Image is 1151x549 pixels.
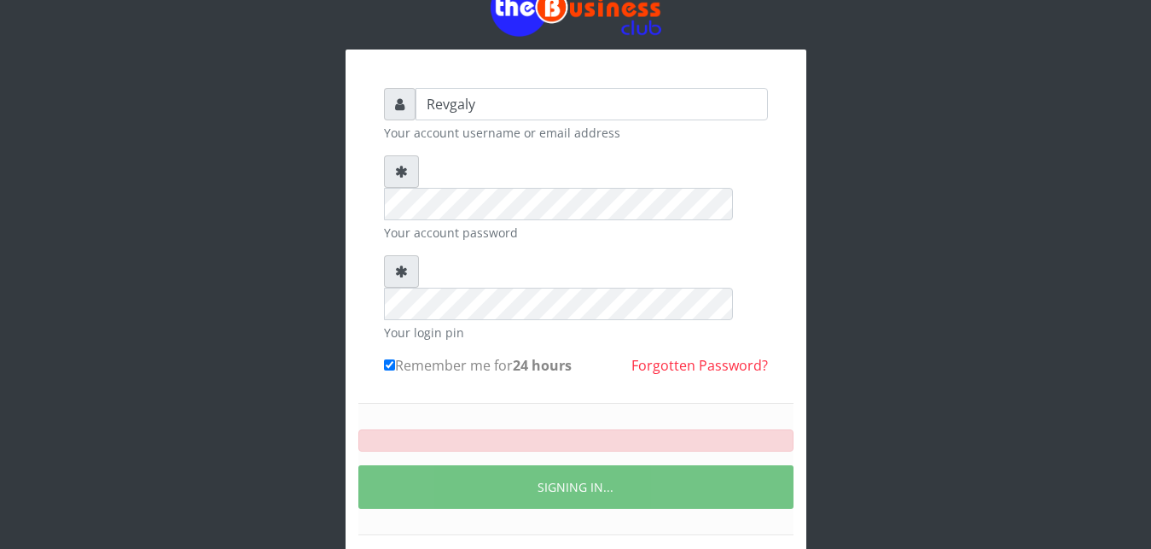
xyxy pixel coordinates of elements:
[416,88,768,120] input: Username or email address
[384,324,768,342] small: Your login pin
[384,355,572,376] label: Remember me for
[384,124,768,142] small: Your account username or email address
[384,359,395,371] input: Remember me for24 hours
[358,465,793,509] button: SIGNING IN...
[513,356,572,375] b: 24 hours
[384,224,768,242] small: Your account password
[631,356,768,375] a: Forgotten Password?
